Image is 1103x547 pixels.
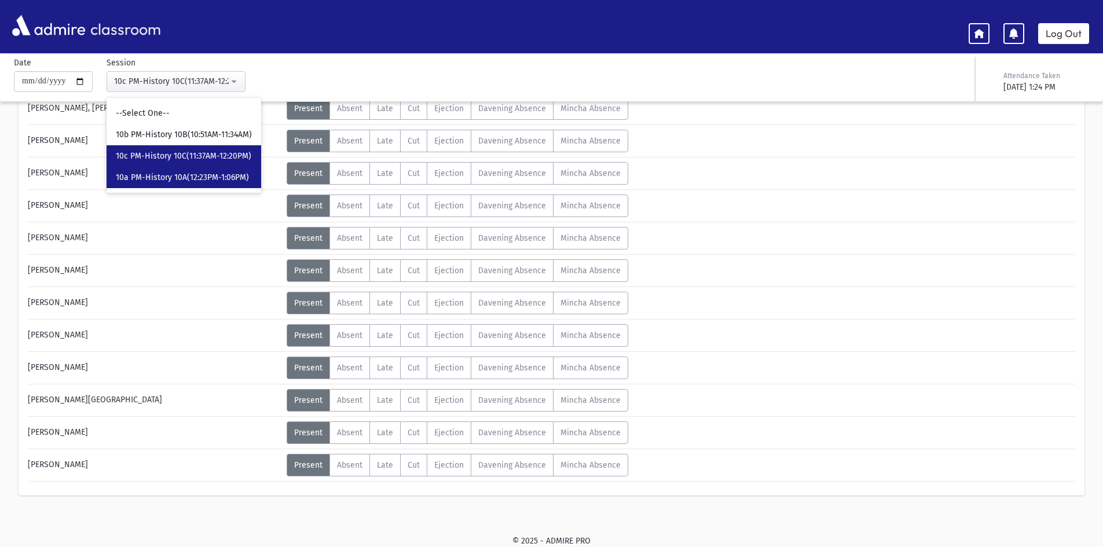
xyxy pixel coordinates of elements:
[287,324,628,347] div: AttTypes
[287,389,628,412] div: AttTypes
[9,12,88,39] img: AdmirePro
[377,266,393,276] span: Late
[478,395,546,405] span: Davening Absence
[478,298,546,308] span: Davening Absence
[337,428,362,438] span: Absent
[434,201,464,211] span: Ejection
[287,292,628,314] div: AttTypes
[294,298,323,308] span: Present
[294,233,323,243] span: Present
[377,460,393,470] span: Late
[434,136,464,146] span: Ejection
[377,331,393,340] span: Late
[560,428,621,438] span: Mincha Absence
[434,266,464,276] span: Ejection
[434,104,464,113] span: Ejection
[377,363,393,373] span: Late
[478,266,546,276] span: Davening Absence
[22,162,287,185] div: [PERSON_NAME]
[408,428,420,438] span: Cut
[434,331,464,340] span: Ejection
[22,259,287,282] div: [PERSON_NAME]
[116,150,251,162] span: 10c PM-History 10C(11:37AM-12:20PM)
[107,71,245,92] button: 10c PM-History 10C(11:37AM-12:20PM)
[22,324,287,347] div: [PERSON_NAME]
[294,460,323,470] span: Present
[560,266,621,276] span: Mincha Absence
[22,194,287,217] div: [PERSON_NAME]
[287,454,628,476] div: AttTypes
[337,168,362,178] span: Absent
[22,292,287,314] div: [PERSON_NAME]
[287,421,628,444] div: AttTypes
[560,363,621,373] span: Mincha Absence
[560,201,621,211] span: Mincha Absence
[116,129,252,141] span: 10b PM-History 10B(10:51AM-11:34AM)
[434,233,464,243] span: Ejection
[560,395,621,405] span: Mincha Absence
[22,227,287,249] div: [PERSON_NAME]
[408,233,420,243] span: Cut
[478,363,546,373] span: Davening Absence
[408,331,420,340] span: Cut
[337,395,362,405] span: Absent
[434,298,464,308] span: Ejection
[287,259,628,282] div: AttTypes
[1003,71,1087,81] div: Attendance Taken
[434,428,464,438] span: Ejection
[294,136,323,146] span: Present
[377,104,393,113] span: Late
[408,201,420,211] span: Cut
[22,389,287,412] div: [PERSON_NAME][GEOGRAPHIC_DATA]
[294,104,323,113] span: Present
[337,266,362,276] span: Absent
[22,421,287,444] div: [PERSON_NAME]
[337,201,362,211] span: Absent
[478,233,546,243] span: Davening Absence
[287,97,628,120] div: AttTypes
[294,201,323,211] span: Present
[19,535,1084,547] div: © 2025 - ADMIRE PRO
[377,136,393,146] span: Late
[377,168,393,178] span: Late
[337,104,362,113] span: Absent
[116,108,170,119] span: --Select One--
[408,104,420,113] span: Cut
[434,395,464,405] span: Ejection
[116,172,249,183] span: 10a PM-History 10A(12:23PM-1:06PM)
[408,168,420,178] span: Cut
[22,97,287,120] div: [PERSON_NAME], [PERSON_NAME]
[408,363,420,373] span: Cut
[337,460,362,470] span: Absent
[434,363,464,373] span: Ejection
[377,298,393,308] span: Late
[337,331,362,340] span: Absent
[408,266,420,276] span: Cut
[478,428,546,438] span: Davening Absence
[294,428,323,438] span: Present
[1038,23,1089,44] a: Log Out
[434,460,464,470] span: Ejection
[107,57,135,69] label: Session
[88,10,161,41] span: classroom
[377,201,393,211] span: Late
[337,298,362,308] span: Absent
[22,357,287,379] div: [PERSON_NAME]
[560,298,621,308] span: Mincha Absence
[287,162,628,185] div: AttTypes
[294,363,323,373] span: Present
[294,168,323,178] span: Present
[560,104,621,113] span: Mincha Absence
[560,136,621,146] span: Mincha Absence
[408,298,420,308] span: Cut
[337,136,362,146] span: Absent
[287,130,628,152] div: AttTypes
[408,460,420,470] span: Cut
[377,233,393,243] span: Late
[560,331,621,340] span: Mincha Absence
[560,460,621,470] span: Mincha Absence
[1003,81,1087,93] div: [DATE] 1:24 PM
[22,454,287,476] div: [PERSON_NAME]
[287,194,628,217] div: AttTypes
[337,233,362,243] span: Absent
